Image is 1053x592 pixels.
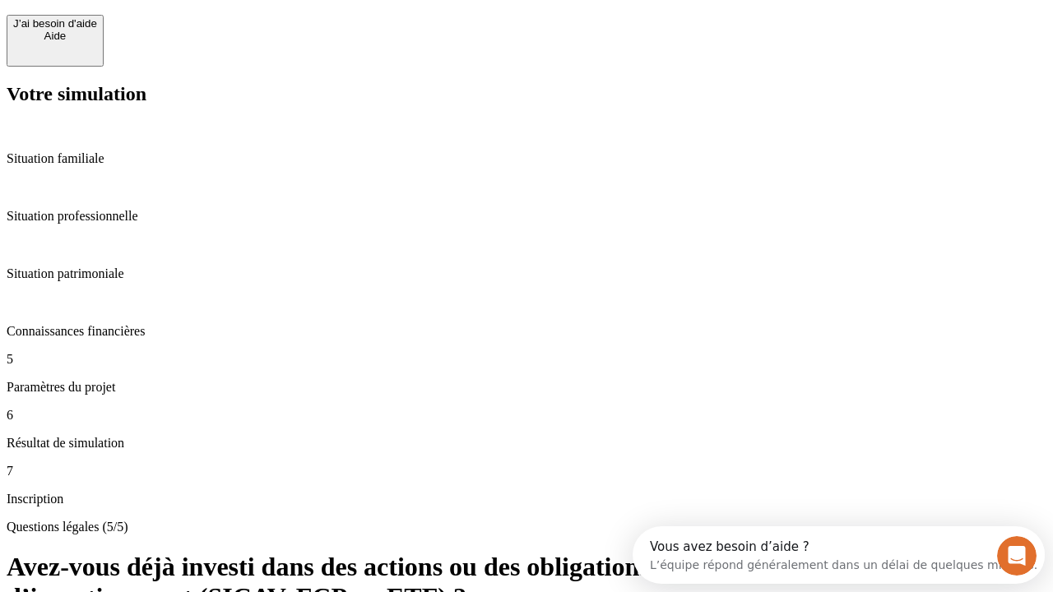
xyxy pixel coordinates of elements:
[13,17,97,30] div: J’ai besoin d'aide
[7,15,104,67] button: J’ai besoin d'aideAide
[7,520,1046,534] p: Questions légales (5/5)
[7,492,1046,506] p: Inscription
[633,526,1045,584] iframe: Intercom live chat discovery launcher
[7,324,1046,339] p: Connaissances financières
[7,408,1046,423] p: 6
[17,27,405,44] div: L’équipe répond généralement dans un délai de quelques minutes.
[7,7,453,52] div: Ouvrir le Messenger Intercom
[7,380,1046,395] p: Paramètres du projet
[7,352,1046,367] p: 5
[7,83,1046,105] h2: Votre simulation
[7,266,1046,281] p: Situation patrimoniale
[17,14,405,27] div: Vous avez besoin d’aide ?
[997,536,1037,576] iframe: Intercom live chat
[7,436,1046,451] p: Résultat de simulation
[7,209,1046,224] p: Situation professionnelle
[7,464,1046,479] p: 7
[7,151,1046,166] p: Situation familiale
[13,30,97,42] div: Aide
